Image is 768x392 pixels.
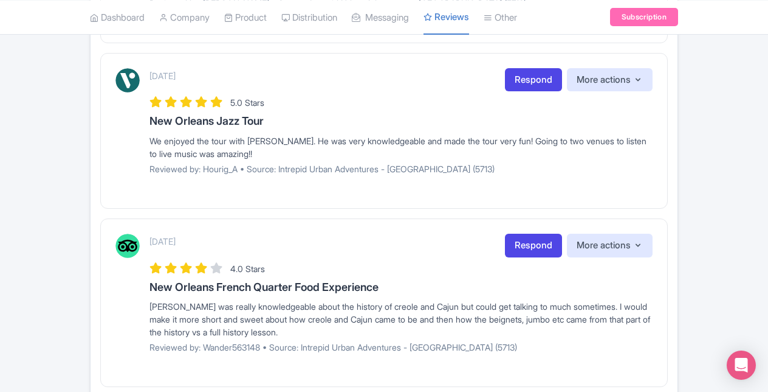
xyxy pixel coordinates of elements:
[281,1,337,34] a: Distribution
[224,1,267,34] a: Product
[610,8,678,26] a: Subscription
[230,97,264,108] span: 5.0 Stars
[484,1,517,34] a: Other
[505,68,562,92] a: Respond
[115,68,140,93] img: Viator Logo
[115,234,140,258] img: Tripadvisor Logo
[149,300,653,338] div: [PERSON_NAME] was really knowledgeable about the history of creole and Cajun but could get talkin...
[727,351,756,380] div: Open Intercom Messenger
[352,1,409,34] a: Messaging
[149,69,176,82] p: [DATE]
[567,234,653,257] button: More actions
[230,264,265,274] span: 4.0 Stars
[149,341,653,354] p: Reviewed by: Wander563148 • Source: Intrepid Urban Adventures - [GEOGRAPHIC_DATA] (5713)
[149,135,653,160] div: We enjoyed the tour with [PERSON_NAME]. He was very knowledgeable and made the tour very fun! Goi...
[149,281,653,293] h3: New Orleans French Quarter Food Experience
[149,235,176,248] p: [DATE]
[159,1,210,34] a: Company
[505,234,562,257] a: Respond
[149,115,653,127] h3: New Orleans Jazz Tour
[567,68,653,92] button: More actions
[149,163,653,175] p: Reviewed by: Hourig_A • Source: Intrepid Urban Adventures - [GEOGRAPHIC_DATA] (5713)
[90,1,145,34] a: Dashboard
